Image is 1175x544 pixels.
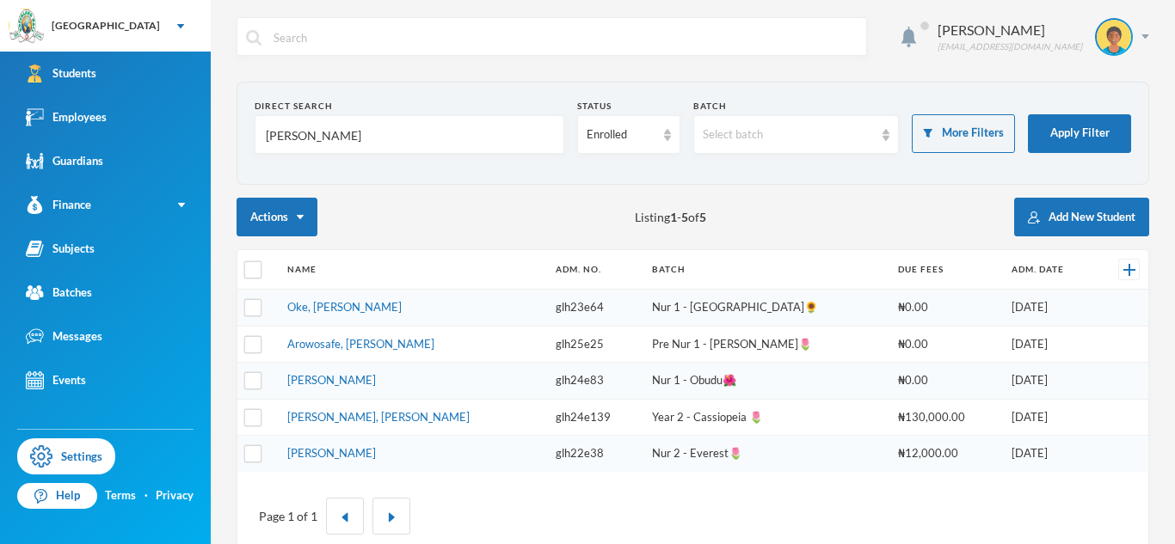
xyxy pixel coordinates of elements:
div: Employees [26,108,107,126]
th: Adm. No. [547,250,644,290]
a: Help [17,483,97,509]
a: Arowosafe, [PERSON_NAME] [287,337,434,351]
div: Events [26,371,86,389]
button: Add New Student [1014,198,1149,236]
a: Settings [17,438,115,474]
a: Privacy [156,487,194,504]
a: [PERSON_NAME] [287,446,376,460]
td: ₦12,000.00 [889,436,1003,472]
td: [DATE] [1003,399,1097,436]
td: [DATE] [1003,290,1097,327]
div: Direct Search [255,100,564,113]
a: Oke, [PERSON_NAME] [287,300,402,314]
td: glh24e83 [547,363,644,400]
th: Adm. Date [1003,250,1097,290]
b: 5 [699,210,706,224]
td: [DATE] [1003,363,1097,400]
button: Actions [237,198,317,236]
th: Batch [643,250,889,290]
b: 1 [670,210,677,224]
th: Due Fees [889,250,1003,290]
td: Nur 1 - Obudu🌺 [643,363,889,400]
td: [DATE] [1003,436,1097,472]
a: [PERSON_NAME] [287,373,376,387]
div: Subjects [26,240,95,258]
b: 5 [681,210,688,224]
div: Page 1 of 1 [259,507,317,525]
td: Pre Nur 1 - [PERSON_NAME]🌷 [643,326,889,363]
img: + [1123,264,1135,276]
input: Search [272,18,858,57]
div: Guardians [26,152,103,170]
img: STUDENT [1097,20,1131,54]
td: glh22e38 [547,436,644,472]
td: glh24e139 [547,399,644,436]
td: Year 2 - Cassiopeia 🌷 [643,399,889,436]
img: logo [9,9,44,44]
td: Nur 1 - [GEOGRAPHIC_DATA]🌻 [643,290,889,327]
img: search [246,30,261,46]
a: Terms [105,487,136,504]
div: [GEOGRAPHIC_DATA] [52,18,160,34]
div: [PERSON_NAME] [938,20,1082,40]
div: Batch [693,100,900,113]
div: [EMAIL_ADDRESS][DOMAIN_NAME] [938,40,1082,53]
div: Enrolled [587,126,655,144]
div: Select batch [703,126,875,144]
span: Listing - of [635,208,706,226]
th: Name [279,250,546,290]
div: Messages [26,327,102,345]
a: [PERSON_NAME], [PERSON_NAME] [287,410,470,424]
td: glh23e64 [547,290,644,327]
td: ₦130,000.00 [889,399,1003,436]
button: More Filters [912,114,1015,153]
div: Finance [26,196,91,214]
td: ₦0.00 [889,290,1003,327]
div: Batches [26,284,92,302]
td: glh25e25 [547,326,644,363]
div: Students [26,64,96,83]
button: Apply Filter [1028,114,1131,153]
td: Nur 2 - Everest🌷 [643,436,889,472]
input: Name, Admin No, Phone number, Email Address [264,116,555,155]
td: ₦0.00 [889,363,1003,400]
td: ₦0.00 [889,326,1003,363]
div: Status [577,100,680,113]
td: [DATE] [1003,326,1097,363]
div: · [145,487,148,504]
